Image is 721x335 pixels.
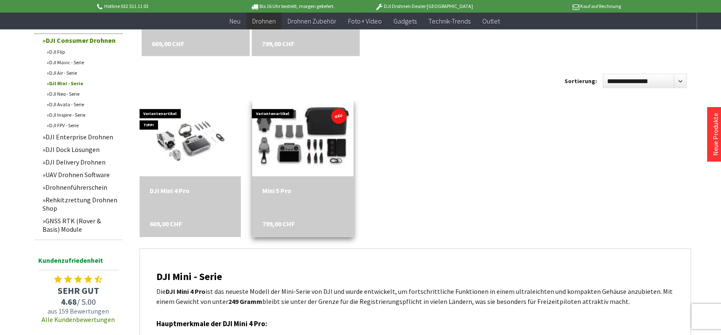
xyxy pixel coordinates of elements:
[288,17,336,25] span: Drohnen Zubehör
[423,13,477,30] a: Technik-Trends
[150,220,182,228] span: 669,00 CHF
[224,13,246,30] a: Neu
[232,92,373,186] img: Mini 5 Pro
[246,13,282,30] a: Drohnen
[157,318,674,329] h3: Hauptmerkmale der DJI Mini 4 Pro:
[96,1,227,11] p: Hotline 032 511 11 03
[39,156,123,168] a: DJI Delivery Drohnen
[150,186,231,195] a: DJI Mini 4 Pro 669,00 CHF
[43,78,123,89] a: DJI Mini - Serie
[262,186,343,195] a: Mini 5 Pro 799,00 CHF
[359,1,490,11] p: DJI Drohnen Dealer [GEOGRAPHIC_DATA]
[34,307,123,315] span: aus 159 Bewertungen
[43,89,123,99] a: DJI Neo - Serie
[157,286,674,306] p: Die ist das neueste Modell der Mini-Serie von DJI und wurde entwickelt, um fortschrittliche Funkt...
[43,120,123,131] a: DJI FPV - Serie
[282,13,342,30] a: Drohnen Zubehör
[252,17,276,25] span: Drohnen
[39,143,123,156] a: DJI Dock Lösungen
[166,287,206,296] strong: DJI Mini 4 Pro
[152,39,184,49] span: 669,00 CHF
[43,110,123,120] a: DJI Inspire - Serie
[711,113,720,156] a: Neue Produkte
[230,17,240,25] span: Neu
[477,13,506,30] a: Outlet
[394,17,417,25] span: Gadgets
[39,131,123,143] a: DJI Enterprise Drohnen
[61,296,77,307] span: 4.68
[43,68,123,78] a: DJI Air - Serie
[39,181,123,194] a: Drohnenführerschein
[262,220,295,228] span: 799,00 CHF
[262,39,294,49] span: 799,00 CHF
[39,255,119,270] span: Kundenzufriedenheit
[39,194,123,215] a: Rehkitzrettung Drohnen Shop
[43,47,123,57] a: DJI Flip
[490,1,621,11] p: Kauf auf Rechnung
[39,168,123,181] a: UAV Drohnen Software
[42,315,115,324] a: Alle Kundenbewertungen
[43,57,123,68] a: DJI Mavic - Serie
[348,17,382,25] span: Foto + Video
[483,17,500,25] span: Outlet
[39,34,123,47] a: DJI Consumer Drohnen
[229,297,263,306] strong: 249 Gramm
[143,101,238,176] img: DJI Mini 4 Pro
[262,186,343,195] div: Mini 5 Pro
[388,13,423,30] a: Gadgets
[34,285,123,296] span: SEHR GUT
[39,215,123,236] a: GNSS RTK (Rover & Basis) Module
[429,17,471,25] span: Technik-Trends
[342,13,388,30] a: Foto + Video
[43,99,123,110] a: DJI Avata - Serie
[227,1,358,11] p: Bis 16 Uhr bestellt, morgen geliefert.
[565,74,597,88] label: Sortierung:
[34,296,123,307] span: / 5.00
[157,271,674,282] h2: DJI Mini - Serie
[150,186,231,195] div: DJI Mini 4 Pro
